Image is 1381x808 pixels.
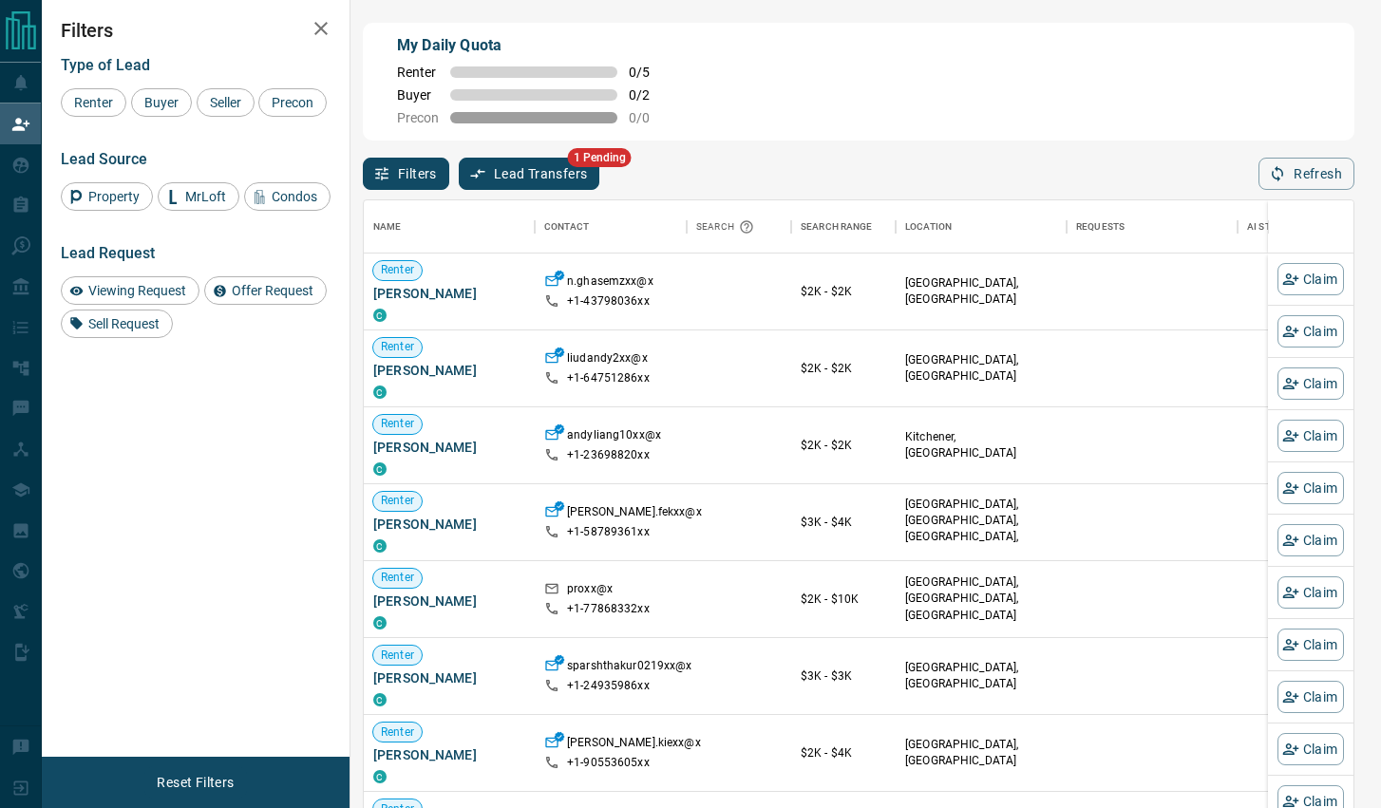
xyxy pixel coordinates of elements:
span: Seller [203,95,248,110]
span: 1 Pending [568,148,632,167]
p: +1- 43798036xx [567,293,650,310]
div: Offer Request [204,276,327,305]
button: Filters [363,158,449,190]
div: Search [696,200,759,254]
p: andyliang10xx@x [567,427,661,447]
p: liudandy2xx@x [567,350,648,370]
div: Location [896,200,1067,254]
div: Location [905,200,952,254]
span: MrLoft [179,189,233,204]
p: +1- 24935986xx [567,678,650,694]
p: proxx@x [567,581,613,601]
span: Renter [397,65,439,80]
p: [GEOGRAPHIC_DATA], [GEOGRAPHIC_DATA] [905,660,1057,692]
p: +1- 90553605xx [567,755,650,771]
span: [PERSON_NAME] [373,745,525,764]
div: Search Range [791,200,896,254]
div: condos.ca [373,539,387,553]
p: +1- 23698820xx [567,447,650,463]
div: condos.ca [373,462,387,476]
div: Contact [544,200,589,254]
span: Renter [67,95,120,110]
div: Contact [535,200,687,254]
div: Condos [244,182,331,211]
button: Reset Filters [144,766,246,799]
div: Viewing Request [61,276,199,305]
p: [GEOGRAPHIC_DATA], [GEOGRAPHIC_DATA], [GEOGRAPHIC_DATA], [GEOGRAPHIC_DATA] [905,497,1057,562]
p: $2K - $2K [801,437,886,454]
button: Claim [1277,472,1344,504]
p: [PERSON_NAME].kiexx@x [567,735,701,755]
div: Renter [61,88,126,117]
p: [GEOGRAPHIC_DATA], [GEOGRAPHIC_DATA], [GEOGRAPHIC_DATA] [905,574,1057,623]
span: [PERSON_NAME] [373,284,525,303]
span: Property [82,189,146,204]
span: 0 / 5 [629,65,671,80]
div: condos.ca [373,385,387,399]
h2: Filters [61,19,331,42]
button: Claim [1277,733,1344,765]
button: Claim [1277,524,1344,556]
p: sparshthakur0219xx@x [567,658,692,678]
p: [GEOGRAPHIC_DATA], [GEOGRAPHIC_DATA] [905,352,1057,385]
p: $3K - $3K [801,667,886,685]
p: [GEOGRAPHIC_DATA], [GEOGRAPHIC_DATA] [905,275,1057,308]
p: n.ghasemzxx@x [567,273,653,293]
button: Claim [1277,629,1344,661]
div: Requests [1076,200,1125,254]
span: Renter [373,339,422,355]
span: Buyer [397,87,439,103]
div: Precon [258,88,327,117]
span: Renter [373,493,422,509]
button: Refresh [1258,158,1354,190]
p: $3K - $4K [801,514,886,531]
span: Renter [373,724,422,741]
div: Seller [197,88,255,117]
span: Renter [373,570,422,586]
div: Sell Request [61,310,173,338]
p: My Daily Quota [397,34,671,57]
div: Buyer [131,88,192,117]
span: Renter [373,262,422,278]
span: [PERSON_NAME] [373,438,525,457]
p: +1- 64751286xx [567,370,650,386]
div: condos.ca [373,616,387,629]
p: Kitchener, [GEOGRAPHIC_DATA] [905,429,1057,461]
div: Search Range [801,200,873,254]
div: Name [373,200,402,254]
span: 0 / 2 [629,87,671,103]
span: Condos [265,189,324,204]
div: Requests [1067,200,1238,254]
button: Claim [1277,367,1344,400]
span: Type of Lead [61,56,150,74]
p: +1- 58789361xx [567,524,650,540]
button: Claim [1277,263,1344,295]
div: condos.ca [373,693,387,706]
p: $2K - $4K [801,744,886,761]
p: $2K - $10K [801,591,886,608]
button: Lead Transfers [459,158,600,190]
button: Claim [1277,315,1344,348]
span: [PERSON_NAME] [373,592,525,611]
p: [GEOGRAPHIC_DATA], [GEOGRAPHIC_DATA] [905,737,1057,769]
p: [PERSON_NAME].fekxx@x [567,504,702,524]
span: 0 / 0 [629,110,671,125]
span: [PERSON_NAME] [373,515,525,534]
span: Precon [265,95,320,110]
span: [PERSON_NAME] [373,668,525,687]
span: Lead Source [61,150,147,168]
span: [PERSON_NAME] [373,361,525,380]
p: $2K - $2K [801,360,886,377]
div: Property [61,182,153,211]
div: Name [364,200,535,254]
span: Sell Request [82,316,166,331]
span: Renter [373,416,422,432]
p: $2K - $2K [801,283,886,300]
span: Offer Request [225,283,320,298]
div: condos.ca [373,770,387,783]
div: condos.ca [373,309,387,322]
button: Claim [1277,420,1344,452]
button: Claim [1277,576,1344,609]
div: MrLoft [158,182,239,211]
span: Precon [397,110,439,125]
